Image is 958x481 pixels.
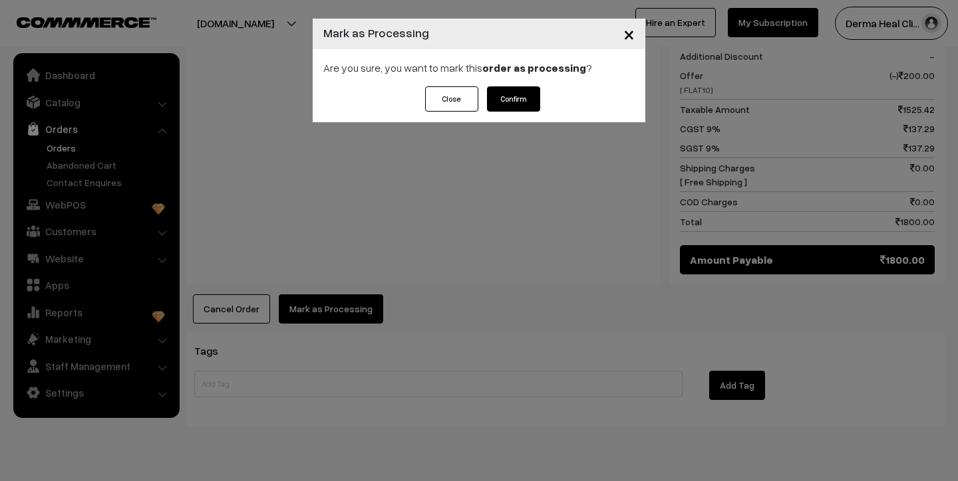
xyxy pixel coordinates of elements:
strong: order as processing [482,61,586,74]
div: Are you sure, you want to mark this ? [313,49,645,86]
h4: Mark as Processing [323,24,429,42]
span: × [623,21,635,46]
button: Close [425,86,478,112]
button: Confirm [487,86,540,112]
button: Close [613,13,645,54]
